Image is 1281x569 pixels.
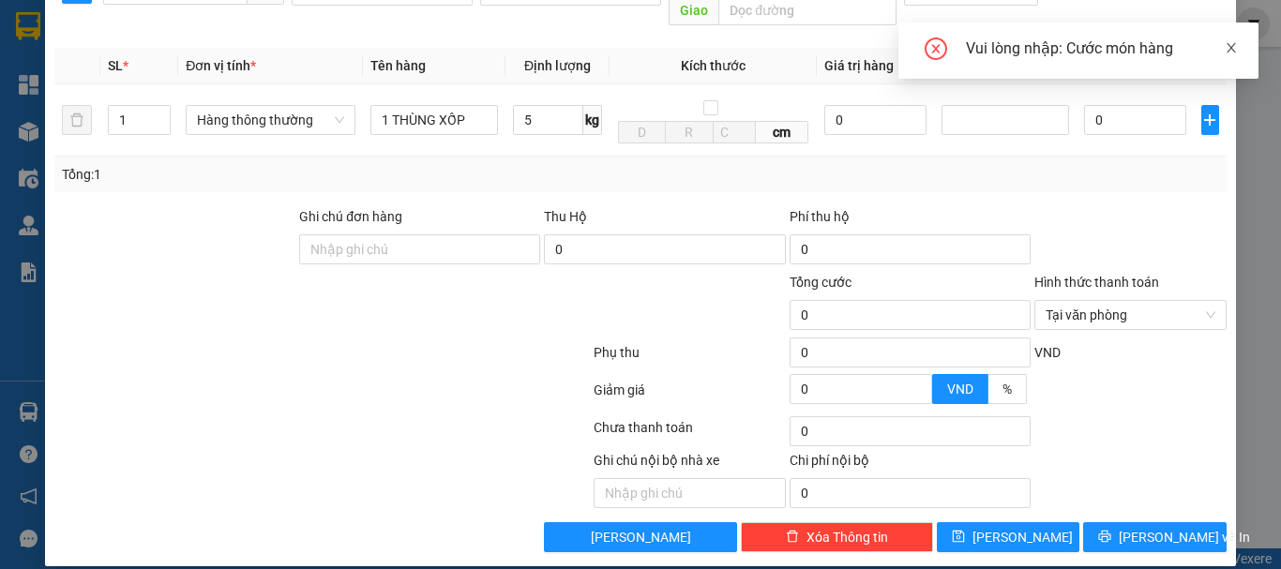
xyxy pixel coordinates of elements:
[1083,522,1227,552] button: printer[PERSON_NAME] và In
[1002,382,1012,397] span: %
[108,58,123,73] span: SL
[790,450,1031,478] div: Chi phí nội bộ
[591,527,691,547] span: [PERSON_NAME]
[299,209,402,224] label: Ghi chú đơn hàng
[618,121,666,143] input: D
[1202,112,1218,127] span: plus
[524,58,591,73] span: Định lượng
[790,275,851,290] span: Tổng cước
[1034,275,1159,290] label: Hình thức thanh toán
[713,121,756,143] input: C
[186,58,256,73] span: Đơn vị tính
[594,478,786,508] input: Nhập ghi chú
[741,522,933,552] button: deleteXóa Thông tin
[197,106,344,134] span: Hàng thông thường
[592,380,788,412] div: Giảm giá
[786,530,799,545] span: delete
[1098,530,1111,545] span: printer
[594,450,786,478] div: Ghi chú nội bộ nhà xe
[806,527,888,547] span: Xóa Thông tin
[972,527,1073,547] span: [PERSON_NAME]
[62,105,92,135] button: delete
[1225,41,1238,54] span: close
[592,417,788,450] div: Chưa thanh toán
[299,234,540,264] input: Ghi chú đơn hàng
[952,530,965,545] span: save
[665,121,713,143] input: R
[925,37,947,64] span: close-circle
[966,37,1236,60] div: Vui lòng nhập: Cước món hàng
[544,522,736,552] button: [PERSON_NAME]
[544,209,587,224] span: Thu Hộ
[947,382,973,397] span: VND
[1034,345,1061,360] span: VND
[370,58,426,73] span: Tên hàng
[756,121,809,143] span: cm
[824,105,927,135] input: 0
[824,58,894,73] span: Giá trị hàng
[592,342,788,375] div: Phụ thu
[790,206,1031,234] div: Phí thu hộ
[1046,301,1215,329] span: Tại văn phòng
[681,58,746,73] span: Kích thước
[62,164,496,185] div: Tổng: 1
[1119,527,1250,547] span: [PERSON_NAME] và In
[1201,105,1219,135] button: plus
[583,105,602,135] span: kg
[937,522,1080,552] button: save[PERSON_NAME]
[370,105,498,135] input: VD: Bàn, Ghế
